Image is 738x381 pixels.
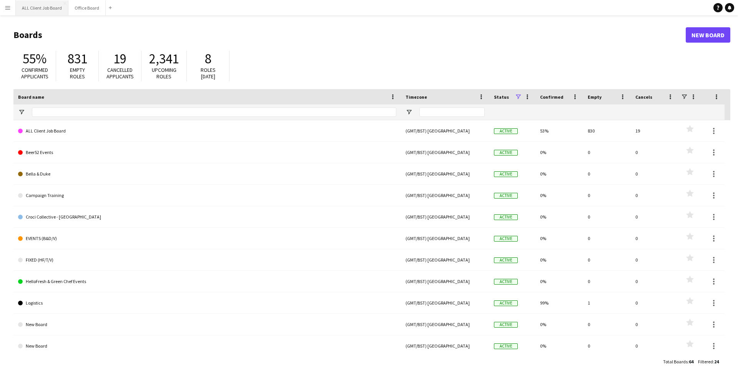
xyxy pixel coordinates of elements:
div: 0 [631,163,678,184]
span: Roles [DATE] [201,66,216,80]
div: 0 [583,206,631,227]
span: Active [494,300,518,306]
div: (GMT/BST) [GEOGRAPHIC_DATA] [401,206,489,227]
div: 0 [583,335,631,356]
div: (GMT/BST) [GEOGRAPHIC_DATA] [401,249,489,270]
div: 0% [535,271,583,292]
span: Timezone [406,94,427,100]
div: 0 [583,228,631,249]
div: (GMT/BST) [GEOGRAPHIC_DATA] [401,120,489,141]
span: Active [494,128,518,134]
span: Active [494,214,518,220]
div: : [698,354,719,369]
span: Empty roles [70,66,85,80]
span: Active [494,322,518,328]
span: 831 [68,50,87,67]
div: 0% [535,249,583,270]
span: Board name [18,94,44,100]
a: Bella & Duke [18,163,396,185]
div: 0% [535,163,583,184]
div: (GMT/BST) [GEOGRAPHIC_DATA] [401,314,489,335]
span: Status [494,94,509,100]
div: 830 [583,120,631,141]
div: 53% [535,120,583,141]
div: 0 [631,249,678,270]
a: New Board [686,27,730,43]
div: 0% [535,206,583,227]
div: 0 [631,185,678,206]
div: 0 [631,335,678,356]
span: Upcoming roles [152,66,176,80]
span: Confirmed applicants [21,66,48,80]
div: 0 [631,206,678,227]
a: Croci Collective - [GEOGRAPHIC_DATA] [18,206,396,228]
a: HelloFresh & Green Chef Events [18,271,396,292]
span: Filtered [698,359,713,364]
div: 0 [583,271,631,292]
div: (GMT/BST) [GEOGRAPHIC_DATA] [401,271,489,292]
span: Total Boards [663,359,688,364]
button: ALL Client Job Board [16,0,68,15]
div: (GMT/BST) [GEOGRAPHIC_DATA] [401,228,489,249]
div: 0 [631,142,678,163]
div: 19 [631,120,678,141]
div: 1 [583,292,631,313]
span: Cancels [635,94,652,100]
div: 0% [535,228,583,249]
input: Timezone Filter Input [419,108,485,117]
div: 0% [535,142,583,163]
button: Office Board [68,0,106,15]
span: 24 [714,359,719,364]
div: (GMT/BST) [GEOGRAPHIC_DATA] [401,335,489,356]
span: 8 [205,50,211,67]
div: 0 [631,314,678,335]
div: 0 [631,228,678,249]
span: Active [494,279,518,285]
div: 0% [535,314,583,335]
span: Empty [588,94,602,100]
span: Active [494,343,518,349]
span: Active [494,193,518,199]
div: (GMT/BST) [GEOGRAPHIC_DATA] [401,163,489,184]
span: 19 [113,50,126,67]
div: 0 [583,142,631,163]
button: Open Filter Menu [406,109,412,116]
span: Active [494,171,518,177]
a: Campaign Training [18,185,396,206]
a: ALL Client Job Board [18,120,396,142]
a: FIXED (HF/T/V) [18,249,396,271]
div: : [663,354,693,369]
div: 0 [583,185,631,206]
span: 2,341 [149,50,179,67]
span: 64 [689,359,693,364]
a: New Board [18,335,396,357]
span: Confirmed [540,94,563,100]
div: 0% [535,335,583,356]
span: Active [494,257,518,263]
button: Open Filter Menu [18,109,25,116]
input: Board name Filter Input [32,108,396,117]
div: 0 [583,249,631,270]
span: Active [494,150,518,156]
a: Logistics [18,292,396,314]
div: 0 [583,314,631,335]
span: Active [494,236,518,242]
div: 0 [583,163,631,184]
a: New Board [18,314,396,335]
div: 0 [631,292,678,313]
h1: Boards [13,29,686,41]
span: 55% [23,50,47,67]
a: EVENTS (B&D/V) [18,228,396,249]
span: Cancelled applicants [106,66,134,80]
a: Beer52 Events [18,142,396,163]
div: (GMT/BST) [GEOGRAPHIC_DATA] [401,185,489,206]
div: (GMT/BST) [GEOGRAPHIC_DATA] [401,292,489,313]
div: 0% [535,185,583,206]
div: 99% [535,292,583,313]
div: (GMT/BST) [GEOGRAPHIC_DATA] [401,142,489,163]
div: 0 [631,271,678,292]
